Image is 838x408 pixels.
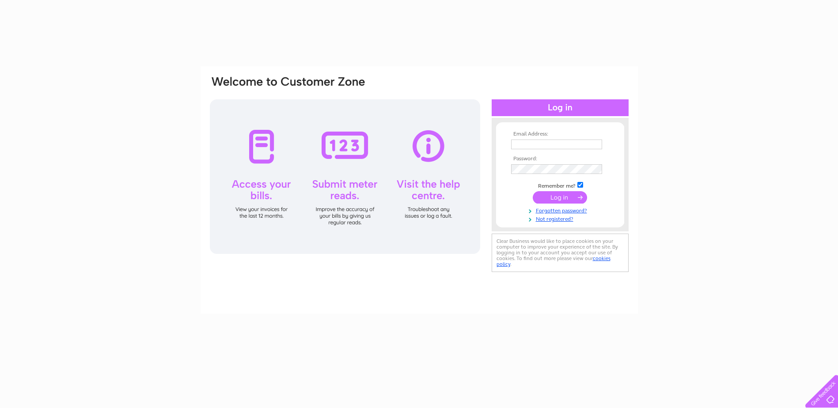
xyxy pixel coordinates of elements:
[509,156,611,162] th: Password:
[533,191,587,204] input: Submit
[509,131,611,137] th: Email Address:
[511,214,611,223] a: Not registered?
[492,234,629,272] div: Clear Business would like to place cookies on your computer to improve your experience of the sit...
[509,181,611,189] td: Remember me?
[497,255,610,267] a: cookies policy
[511,206,611,214] a: Forgotten password?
